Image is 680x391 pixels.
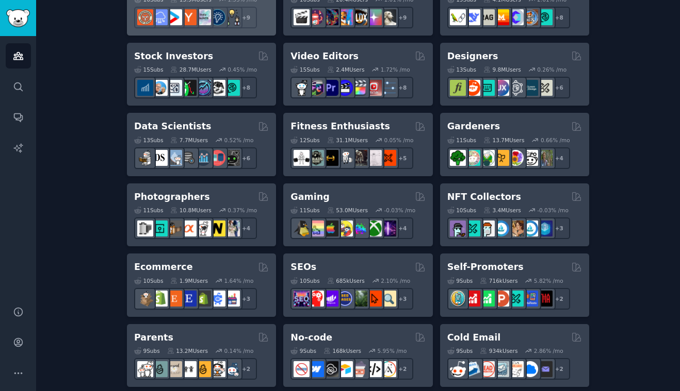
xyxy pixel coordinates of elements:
div: + 6 [548,77,570,98]
div: 53.0M Users [327,207,368,214]
img: datasets [209,150,225,166]
img: growmybusiness [224,9,240,25]
div: 12 Sub s [290,137,319,144]
img: streetphotography [152,220,168,236]
img: Trading [181,80,197,96]
img: GummySearch logo [6,9,30,27]
img: GardeningUK [493,150,509,166]
img: learndesign [522,80,538,96]
h2: Designers [447,50,498,63]
img: canon [195,220,211,236]
img: nocodelowcode [351,361,367,377]
img: NewParents [195,361,211,377]
img: linux_gaming [294,220,310,236]
div: + 8 [392,77,413,98]
img: dalle2 [308,9,324,25]
img: beyondthebump [166,361,182,377]
img: Rag [479,9,495,25]
div: 9 Sub s [447,347,473,354]
img: WeddingPhotography [224,220,240,236]
img: GamerPals [337,220,353,236]
img: parentsofmultiples [209,361,225,377]
div: 5.82 % /mo [534,277,563,284]
img: llmops [522,9,538,25]
h2: Parents [134,331,173,344]
img: coldemail [493,361,509,377]
img: VideoEditors [337,80,353,96]
h2: No-code [290,331,332,344]
h2: SEOs [290,261,316,274]
img: succulents [464,150,480,166]
img: startup [166,9,182,25]
img: shopify [152,291,168,307]
img: Adalo [380,361,396,377]
img: workout [322,150,338,166]
img: weightroom [337,150,353,166]
img: deepdream [322,9,338,25]
div: + 8 [548,7,570,28]
img: Nikon [209,220,225,236]
div: 31.1M Users [327,137,368,144]
img: logodesign [464,80,480,96]
img: GoogleSearchConsole [366,291,382,307]
div: 7.7M Users [170,137,208,144]
img: data [224,150,240,166]
img: TestMyApp [537,291,553,307]
img: swingtrading [209,80,225,96]
div: 1.9M Users [170,277,208,284]
h2: Data Scientists [134,120,211,133]
img: Emailmarketing [464,361,480,377]
img: TechSEO [308,291,324,307]
div: + 2 [548,358,570,380]
div: 11 Sub s [447,137,476,144]
div: 716k Users [480,277,517,284]
div: 11 Sub s [134,207,163,214]
img: datascience [152,150,168,166]
div: 0.37 % /mo [228,207,257,214]
img: NoCodeSaaS [322,361,338,377]
img: gopro [294,80,310,96]
img: GYM [294,150,310,166]
img: editors [308,80,324,96]
img: AnalogCommunity [166,220,182,236]
h2: Cold Email [447,331,500,344]
div: 10.8M Users [170,207,211,214]
img: DeepSeek [464,9,480,25]
img: seogrowth [322,291,338,307]
div: + 9 [392,7,413,28]
img: alphaandbetausers [508,291,524,307]
img: flowers [508,150,524,166]
img: OpenSourceAI [508,9,524,25]
div: -0.03 % /mo [384,207,416,214]
img: starryai [366,9,382,25]
img: LangChain [450,9,466,25]
div: + 4 [392,217,413,239]
div: 10 Sub s [290,277,319,284]
img: SonyAlpha [181,220,197,236]
img: macgaming [322,220,338,236]
div: 1.72 % /mo [381,66,410,73]
div: 13 Sub s [134,137,163,144]
div: 15 Sub s [134,66,163,73]
img: AIDevelopersSociety [537,9,553,25]
div: 0.26 % /mo [537,66,566,73]
div: + 6 [235,147,257,169]
div: -0.03 % /mo [537,207,569,214]
img: Airtable [337,361,353,377]
img: DigitalItems [537,220,553,236]
div: 9 Sub s [290,347,316,354]
img: b2b_sales [508,361,524,377]
img: AppIdeas [450,291,466,307]
div: + 9 [235,7,257,28]
img: GymMotivation [308,150,324,166]
img: dropship [137,291,153,307]
div: 2.4M Users [327,66,365,73]
img: FluxAI [351,9,367,25]
img: LeadGeneration [479,361,495,377]
img: userexperience [508,80,524,96]
img: personaltraining [380,150,396,166]
img: webflow [308,361,324,377]
img: UrbanGardening [522,150,538,166]
h2: Fitness Enthusiasts [290,120,390,133]
img: technicalanalysis [224,80,240,96]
